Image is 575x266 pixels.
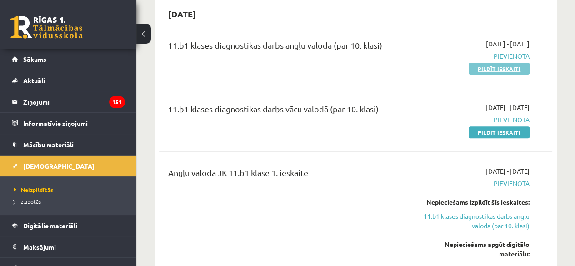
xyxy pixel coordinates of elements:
span: Pievienota [418,115,530,125]
div: Nepieciešams izpildīt šīs ieskaites: [418,197,530,207]
span: Aktuāli [23,76,45,85]
span: Pievienota [418,51,530,61]
a: Ziņojumi151 [12,91,125,112]
a: Neizpildītās [14,186,127,194]
span: [DATE] - [DATE] [486,166,530,176]
i: 151 [109,96,125,108]
div: 11.b1 klases diagnostikas darbs vācu valodā (par 10. klasi) [168,103,405,120]
a: [DEMOGRAPHIC_DATA] [12,156,125,176]
span: Mācību materiāli [23,141,74,149]
legend: Maksājumi [23,236,125,257]
a: Rīgas 1. Tālmācības vidusskola [10,16,83,39]
span: Izlabotās [14,198,41,205]
a: Informatīvie ziņojumi [12,113,125,134]
h2: [DATE] [159,3,205,25]
legend: Ziņojumi [23,91,125,112]
a: Pildīt ieskaiti [469,63,530,75]
a: Maksājumi [12,236,125,257]
span: Pievienota [418,179,530,188]
span: Neizpildītās [14,186,53,193]
span: [DATE] - [DATE] [486,39,530,49]
div: Angļu valoda JK 11.b1 klase 1. ieskaite [168,166,405,183]
a: Mācību materiāli [12,134,125,155]
div: Nepieciešams apgūt digitālo materiālu: [418,240,530,259]
span: [DEMOGRAPHIC_DATA] [23,162,95,170]
div: 11.b1 klases diagnostikas darbs angļu valodā (par 10. klasi) [168,39,405,56]
legend: Informatīvie ziņojumi [23,113,125,134]
span: Digitālie materiāli [23,221,77,230]
a: 11.b1 klases diagnostikas darbs angļu valodā (par 10. klasi) [418,211,530,231]
span: Sākums [23,55,46,63]
a: Aktuāli [12,70,125,91]
a: Izlabotās [14,197,127,206]
a: Digitālie materiāli [12,215,125,236]
a: Pildīt ieskaiti [469,126,530,138]
span: [DATE] - [DATE] [486,103,530,112]
a: Sākums [12,49,125,70]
